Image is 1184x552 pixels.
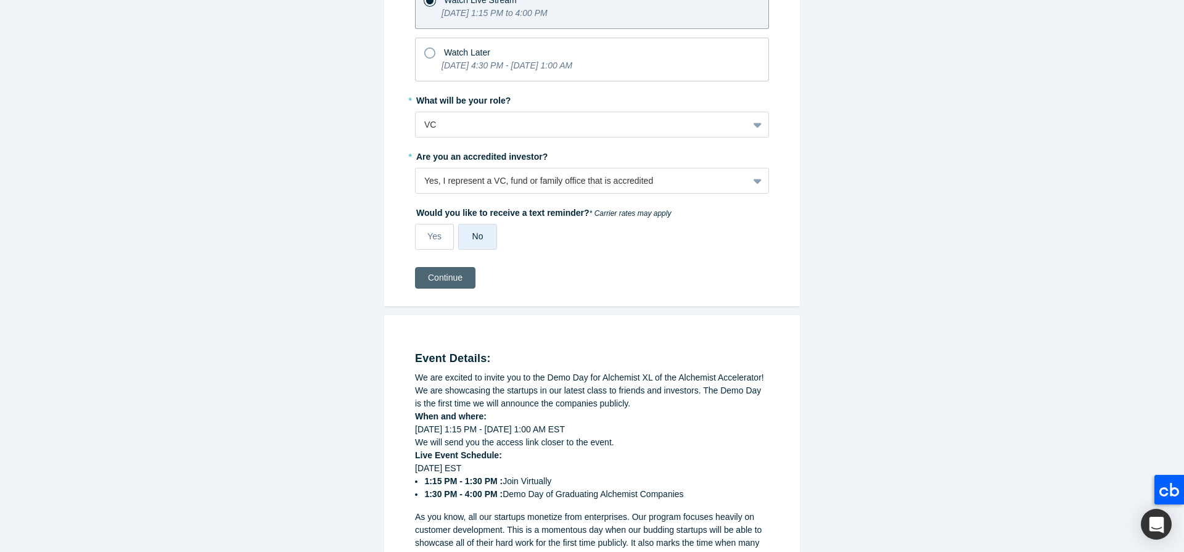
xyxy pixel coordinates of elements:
[415,371,769,384] div: We are excited to invite you to the Demo Day for Alchemist XL of the Alchemist Accelerator!
[424,175,739,187] div: Yes, I represent a VC, fund or family office that is accredited
[590,209,672,218] em: * Carrier rates may apply
[442,60,572,70] i: [DATE] 4:30 PM - [DATE] 1:00 AM
[442,8,548,18] i: [DATE] 1:15 PM to 4:00 PM
[472,231,483,241] span: No
[415,146,769,163] label: Are you an accredited investor?
[424,476,503,486] strong: 1:15 PM - 1:30 PM :
[415,450,502,460] strong: Live Event Schedule:
[415,411,487,421] strong: When and where:
[415,462,769,501] div: [DATE] EST
[424,489,503,499] strong: 1:30 PM - 4:00 PM :
[415,384,769,410] div: We are showcasing the startups in our latest class to friends and investors. The Demo Day is the ...
[415,202,769,220] label: Would you like to receive a text reminder?
[415,90,769,107] label: What will be your role?
[415,352,491,365] strong: Event Details:
[415,423,769,436] div: [DATE] 1:15 PM - [DATE] 1:00 AM EST
[427,231,442,241] span: Yes
[444,47,490,57] span: Watch Later
[424,488,769,501] li: Demo Day of Graduating Alchemist Companies
[415,436,769,449] div: We will send you the access link closer to the event.
[415,267,475,289] button: Continue
[424,475,769,488] li: Join Virtually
